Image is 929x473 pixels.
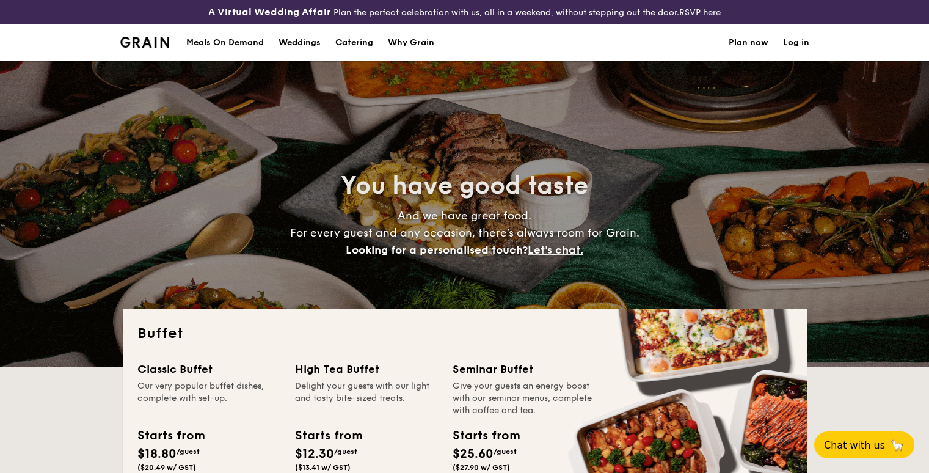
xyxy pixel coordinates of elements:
span: $12.30 [295,447,334,461]
span: And we have great food. For every guest and any occasion, there’s always room for Grain. [290,209,639,257]
span: ($13.41 w/ GST) [295,463,351,472]
a: Weddings [271,24,328,61]
div: Weddings [279,24,321,61]
a: Log in [783,24,809,61]
h4: A Virtual Wedding Affair [208,5,331,20]
img: Grain [120,37,170,48]
div: High Tea Buffet [295,361,438,378]
div: Why Grain [388,24,434,61]
span: ($20.49 w/ GST) [137,463,196,472]
span: /guest [334,447,357,456]
div: Starts from [137,427,204,445]
div: Delight your guests with our light and tasty bite-sized treats. [295,380,438,417]
button: Chat with us🦙 [814,431,914,458]
span: ($27.90 w/ GST) [453,463,510,472]
div: Give your guests an energy boost with our seminar menus, complete with coffee and tea. [453,380,596,417]
a: Logotype [120,37,170,48]
span: Chat with us [824,439,885,451]
span: You have good taste [341,171,588,200]
div: Seminar Buffet [453,361,596,378]
span: Looking for a personalised touch? [346,243,528,257]
span: /guest [494,447,517,456]
span: $18.80 [137,447,177,461]
h2: Buffet [137,324,792,343]
span: Let's chat. [528,243,583,257]
div: Starts from [295,427,362,445]
div: Starts from [453,427,519,445]
span: $25.60 [453,447,494,461]
span: 🦙 [890,438,905,452]
div: Meals On Demand [186,24,264,61]
span: /guest [177,447,200,456]
a: Why Grain [381,24,442,61]
a: RSVP here [679,7,721,18]
div: Plan the perfect celebration with us, all in a weekend, without stepping out the door. [155,5,774,20]
a: Plan now [729,24,768,61]
div: Our very popular buffet dishes, complete with set-up. [137,380,280,417]
h1: Catering [335,24,373,61]
a: Meals On Demand [179,24,271,61]
a: Catering [328,24,381,61]
div: Classic Buffet [137,361,280,378]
